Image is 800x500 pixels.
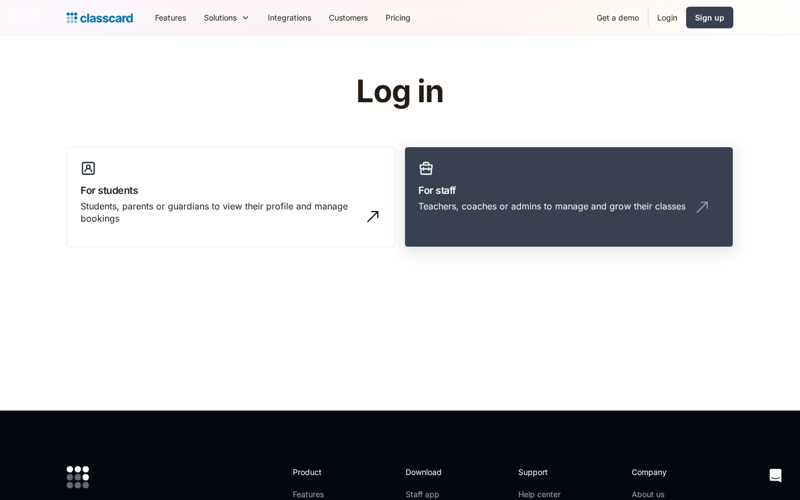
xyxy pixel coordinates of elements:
[518,466,563,478] h2: Support
[146,5,195,30] a: Features
[406,466,451,478] h2: Download
[632,489,706,500] a: About us
[406,489,451,500] a: Staff app
[632,466,706,478] h2: Company
[518,489,563,500] a: Help center
[695,12,724,23] div: Sign up
[204,12,237,23] div: Solutions
[81,183,382,198] h3: For students
[648,5,686,30] a: Login
[293,466,352,478] h2: Product
[404,147,733,248] a: For staffTeachers, coaches or admins to manage and grow their classes
[293,489,352,500] a: Features
[67,10,133,26] a: home
[762,462,789,489] div: Open Intercom Messenger
[195,5,259,30] div: Solutions
[67,147,396,248] a: For studentsStudents, parents or guardians to view their profile and manage bookings
[259,5,320,30] a: Integrations
[418,183,719,198] h3: For staff
[320,5,377,30] a: Customers
[81,200,359,225] div: Students, parents or guardians to view their profile and manage bookings
[224,74,577,109] h1: Log in
[377,5,419,30] a: Pricing
[418,200,686,212] div: Teachers, coaches or admins to manage and grow their classes
[588,5,648,30] a: Get a demo
[686,7,733,28] a: Sign up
